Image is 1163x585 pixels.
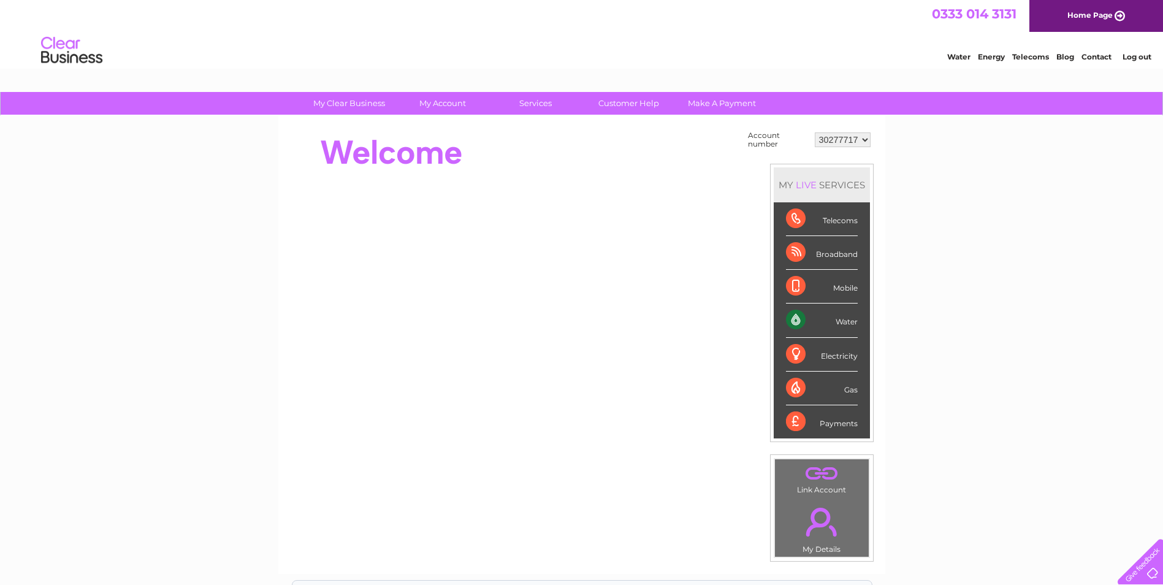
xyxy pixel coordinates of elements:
a: . [778,500,866,543]
div: Clear Business is a trading name of Verastar Limited (registered in [GEOGRAPHIC_DATA] No. 3667643... [292,7,872,59]
div: Water [786,304,858,337]
a: 0333 014 3131 [932,6,1016,21]
div: Gas [786,372,858,405]
div: LIVE [793,179,819,191]
div: Payments [786,405,858,438]
img: logo.png [40,32,103,69]
a: My Account [392,92,493,115]
div: Telecoms [786,202,858,236]
td: My Details [774,497,869,557]
td: Account number [745,128,812,151]
td: Link Account [774,459,869,497]
a: . [778,462,866,484]
div: Mobile [786,270,858,304]
a: Log out [1123,52,1151,61]
a: Blog [1056,52,1074,61]
a: Customer Help [578,92,679,115]
a: Energy [978,52,1005,61]
a: Telecoms [1012,52,1049,61]
a: Contact [1081,52,1112,61]
div: Electricity [786,338,858,372]
a: My Clear Business [299,92,400,115]
a: Water [947,52,970,61]
div: Broadband [786,236,858,270]
a: Make A Payment [671,92,772,115]
a: Services [485,92,586,115]
div: MY SERVICES [774,167,870,202]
